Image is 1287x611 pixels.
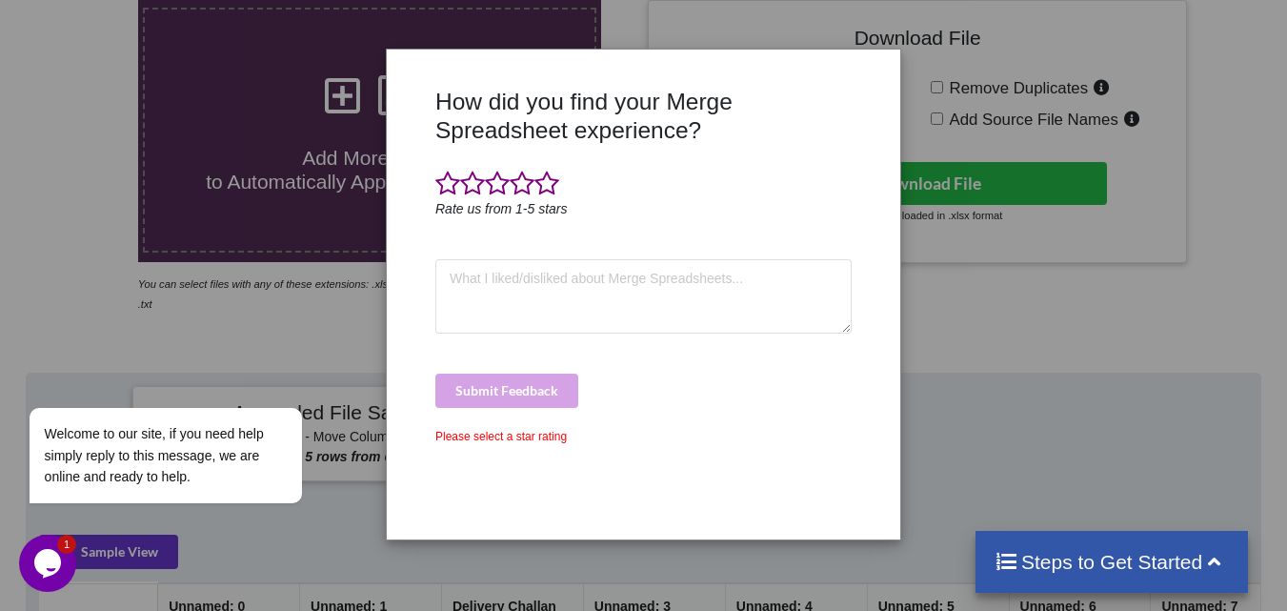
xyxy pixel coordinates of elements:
div: Please select a star rating [435,428,852,445]
iframe: chat widget [19,235,362,525]
iframe: chat widget [19,535,80,592]
i: Rate us from 1-5 stars [435,201,568,216]
h4: Steps to Get Started [995,550,1230,574]
h3: How did you find your Merge Spreadsheet experience? [435,88,852,144]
